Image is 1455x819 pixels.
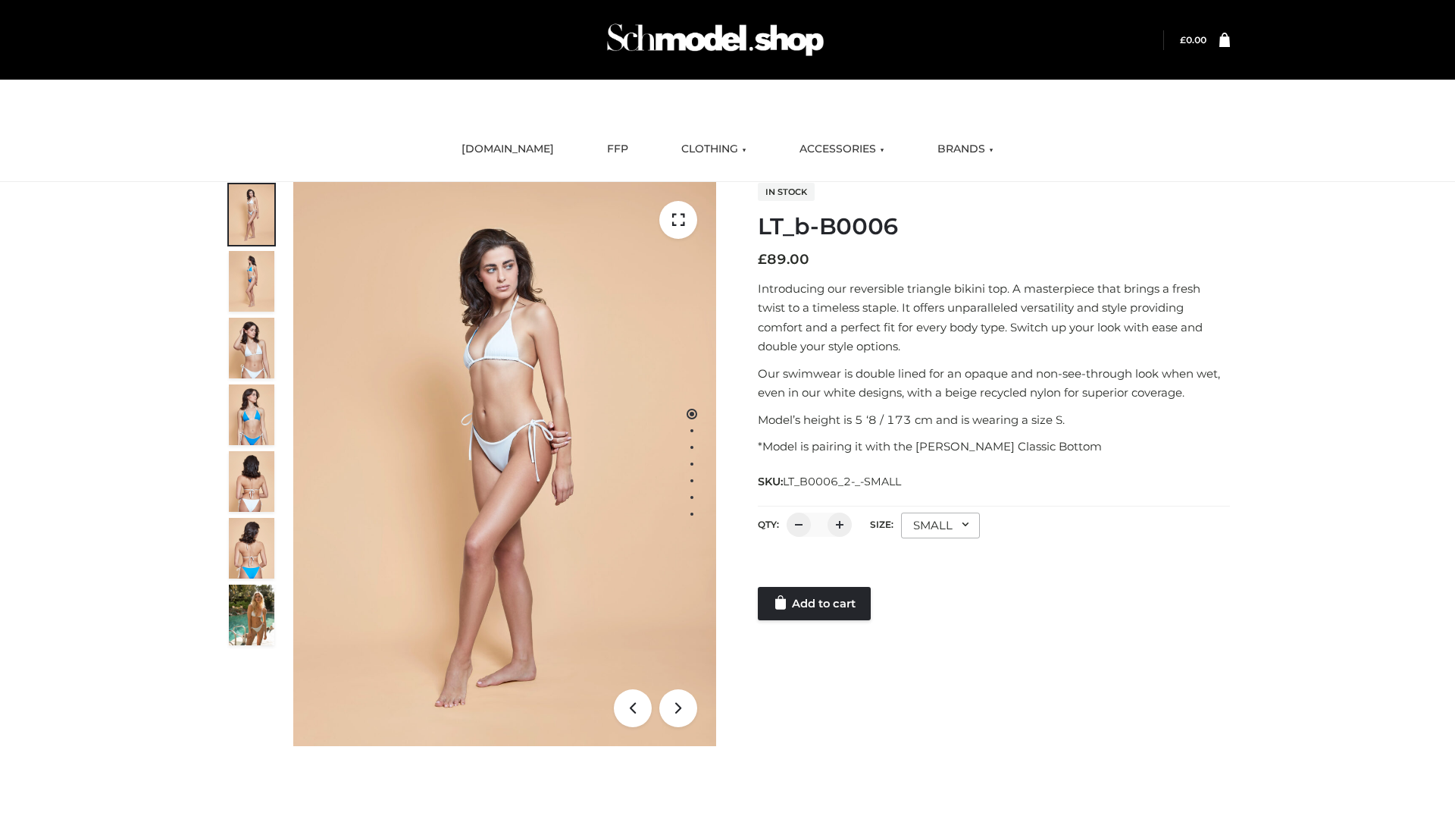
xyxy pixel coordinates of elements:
[758,364,1230,403] p: Our swimwear is double lined for an opaque and non-see-through look when wet, even in our white d...
[758,251,767,268] span: £
[901,513,980,538] div: SMALL
[758,183,815,201] span: In stock
[926,133,1005,166] a: BRANDS
[788,133,896,166] a: ACCESSORIES
[229,318,274,378] img: ArielClassicBikiniTop_CloudNine_AzureSky_OW114ECO_3-scaled.jpg
[229,518,274,579] img: ArielClassicBikiniTop_CloudNine_AzureSky_OW114ECO_8-scaled.jpg
[758,587,871,620] a: Add to cart
[1180,34,1206,45] a: £0.00
[870,519,893,530] label: Size:
[758,279,1230,356] p: Introducing our reversible triangle bikini top. A masterpiece that brings a fresh twist to a time...
[758,251,809,268] bdi: 89.00
[758,410,1230,430] p: Model’s height is 5 ‘8 / 173 cm and is wearing a size S.
[758,472,903,491] span: SKU:
[229,451,274,512] img: ArielClassicBikiniTop_CloudNine_AzureSky_OW114ECO_7-scaled.jpg
[758,437,1230,457] p: *Model is pairing it with the [PERSON_NAME] Classic Bottom
[229,251,274,312] img: ArielClassicBikiniTop_CloudNine_AzureSky_OW114ECO_2-scaled.jpg
[229,384,274,445] img: ArielClassicBikiniTop_CloudNine_AzureSky_OW114ECO_4-scaled.jpg
[596,133,640,166] a: FFP
[229,585,274,645] img: Arieltop_CloudNine_AzureSky2.jpg
[1180,34,1186,45] span: £
[670,133,758,166] a: CLOTHING
[229,184,274,245] img: ArielClassicBikiniTop_CloudNine_AzureSky_OW114ECO_1-scaled.jpg
[758,213,1230,240] h1: LT_b-B0006
[783,475,901,488] span: LT_B0006_2-_-SMALL
[293,182,716,746] img: ArielClassicBikiniTop_CloudNine_AzureSky_OW114ECO_1
[450,133,565,166] a: [DOMAIN_NAME]
[758,519,779,530] label: QTY:
[1180,34,1206,45] bdi: 0.00
[602,10,829,70] img: Schmodel Admin 964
